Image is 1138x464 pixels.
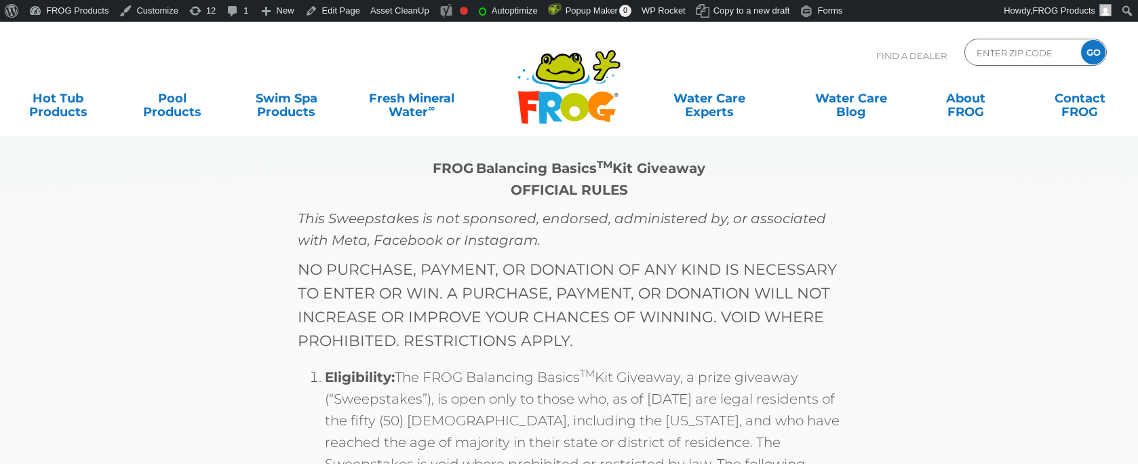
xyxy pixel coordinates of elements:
input: Zip Code Form [975,43,1067,62]
sup: TM [580,367,595,380]
sup: TM [597,158,612,171]
h4: NO PURCHASE, PAYMENT, OR DONATION OF ANY KIND IS NECESSARY TO ENTER OR WIN. A PURCHASE, PAYMENT, ... [298,258,840,353]
strong: Eligibility: [325,369,395,385]
a: Water CareExperts [637,85,782,112]
a: Hot TubProducts [14,85,102,112]
p: Find A Dealer [876,39,947,73]
strong: FROG [433,160,473,176]
strong: Balancing Basics Kit Giveaway [476,160,705,176]
em: This Sweepstakes is not sponsored, endorsed, administered by, or associated with Meta, Facebook o... [298,210,826,248]
input: GO [1081,40,1105,64]
sup: ∞ [428,102,435,113]
span: 0 [619,5,631,17]
a: PoolProducts [127,85,216,112]
a: Swim SpaProducts [242,85,331,112]
a: ContactFROG [1036,85,1124,112]
a: AboutFROG [921,85,1010,112]
span: FROG Products [1033,5,1095,16]
div: Focus keyphrase not set [460,7,468,15]
a: Fresh MineralWater∞ [356,85,467,112]
a: Water CareBlog [807,85,896,112]
strong: OFFICIAL RULES [511,182,628,198]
